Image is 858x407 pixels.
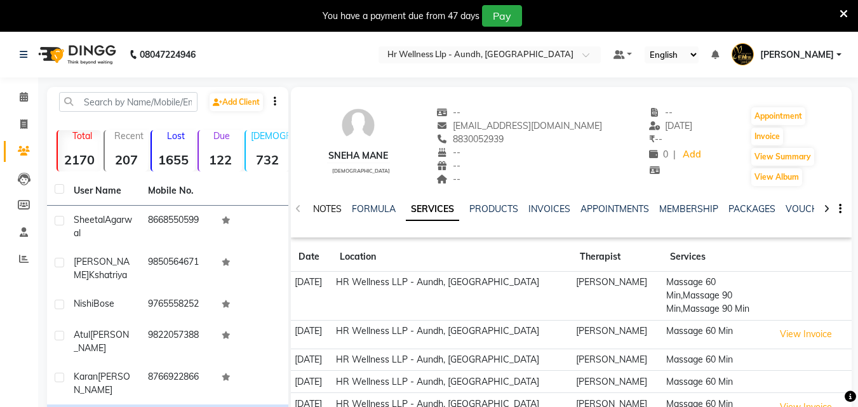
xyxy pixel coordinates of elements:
[437,107,461,118] span: --
[140,363,215,404] td: 8766922866
[140,248,215,290] td: 9850564671
[751,128,783,145] button: Invoice
[649,133,655,145] span: ₹
[74,298,93,309] span: Nishi
[332,272,572,321] td: HR Wellness LLP - Aundh, [GEOGRAPHIC_DATA]
[786,203,836,215] a: VOUCHERS
[662,243,770,272] th: Services
[199,152,242,168] strong: 122
[140,290,215,321] td: 9765558252
[89,269,127,281] span: Kshatriya
[572,349,662,371] td: [PERSON_NAME]
[437,120,603,131] span: [EMAIL_ADDRESS][DOMAIN_NAME]
[74,329,90,340] span: Atul
[332,168,390,174] span: [DEMOGRAPHIC_DATA]
[74,371,130,396] span: [PERSON_NAME]
[140,37,196,72] b: 08047224946
[152,152,195,168] strong: 1655
[246,152,289,168] strong: 732
[572,320,662,349] td: [PERSON_NAME]
[728,203,775,215] a: PACKAGES
[63,130,101,142] p: Total
[105,152,148,168] strong: 207
[774,324,838,344] button: View Invoice
[751,148,814,166] button: View Summary
[528,203,570,215] a: INVOICES
[313,203,342,215] a: NOTES
[681,146,703,164] a: Add
[323,10,479,23] div: You have a payment due from 47 days
[201,130,242,142] p: Due
[662,371,770,393] td: Massage 60 Min
[32,37,119,72] img: logo
[74,329,129,354] span: [PERSON_NAME]
[732,43,754,65] img: Sapna
[662,320,770,349] td: Massage 60 Min
[659,203,718,215] a: MEMBERSHIP
[406,198,459,221] a: SERVICES
[74,256,130,281] span: [PERSON_NAME]
[157,130,195,142] p: Lost
[59,92,198,112] input: Search by Name/Mobile/Email/Code
[662,349,770,371] td: Massage 60 Min
[673,148,676,161] span: |
[93,298,114,309] span: Bose
[437,133,504,145] span: 8830052939
[332,243,572,272] th: Location
[332,320,572,349] td: HR Wellness LLP - Aundh, [GEOGRAPHIC_DATA]
[649,107,673,118] span: --
[332,349,572,371] td: HR Wellness LLP - Aundh, [GEOGRAPHIC_DATA]
[572,371,662,393] td: [PERSON_NAME]
[572,243,662,272] th: Therapist
[58,152,101,168] strong: 2170
[291,243,332,272] th: Date
[140,177,215,206] th: Mobile No.
[469,203,518,215] a: PRODUCTS
[751,107,805,125] button: Appointment
[572,272,662,321] td: [PERSON_NAME]
[662,272,770,321] td: Massage 60 Min,Massage 90 Min,Massage 90 Min
[580,203,649,215] a: APPOINTMENTS
[291,272,332,321] td: [DATE]
[291,349,332,371] td: [DATE]
[327,149,390,163] div: Sneha Mane
[437,147,461,158] span: --
[140,321,215,363] td: 9822057388
[66,177,140,206] th: User Name
[649,149,668,160] span: 0
[649,133,662,145] span: --
[760,48,834,62] span: [PERSON_NAME]
[332,371,572,393] td: HR Wellness LLP - Aundh, [GEOGRAPHIC_DATA]
[482,5,522,27] button: Pay
[437,173,461,185] span: --
[210,93,263,111] a: Add Client
[437,160,461,171] span: --
[110,130,148,142] p: Recent
[649,120,693,131] span: [DATE]
[74,371,98,382] span: Karan
[751,168,802,186] button: View Album
[291,371,332,393] td: [DATE]
[291,320,332,349] td: [DATE]
[339,106,377,144] img: avatar
[352,203,396,215] a: FORMULA
[251,130,289,142] p: [DEMOGRAPHIC_DATA]
[74,214,105,225] span: Sheetal
[140,206,215,248] td: 8668550599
